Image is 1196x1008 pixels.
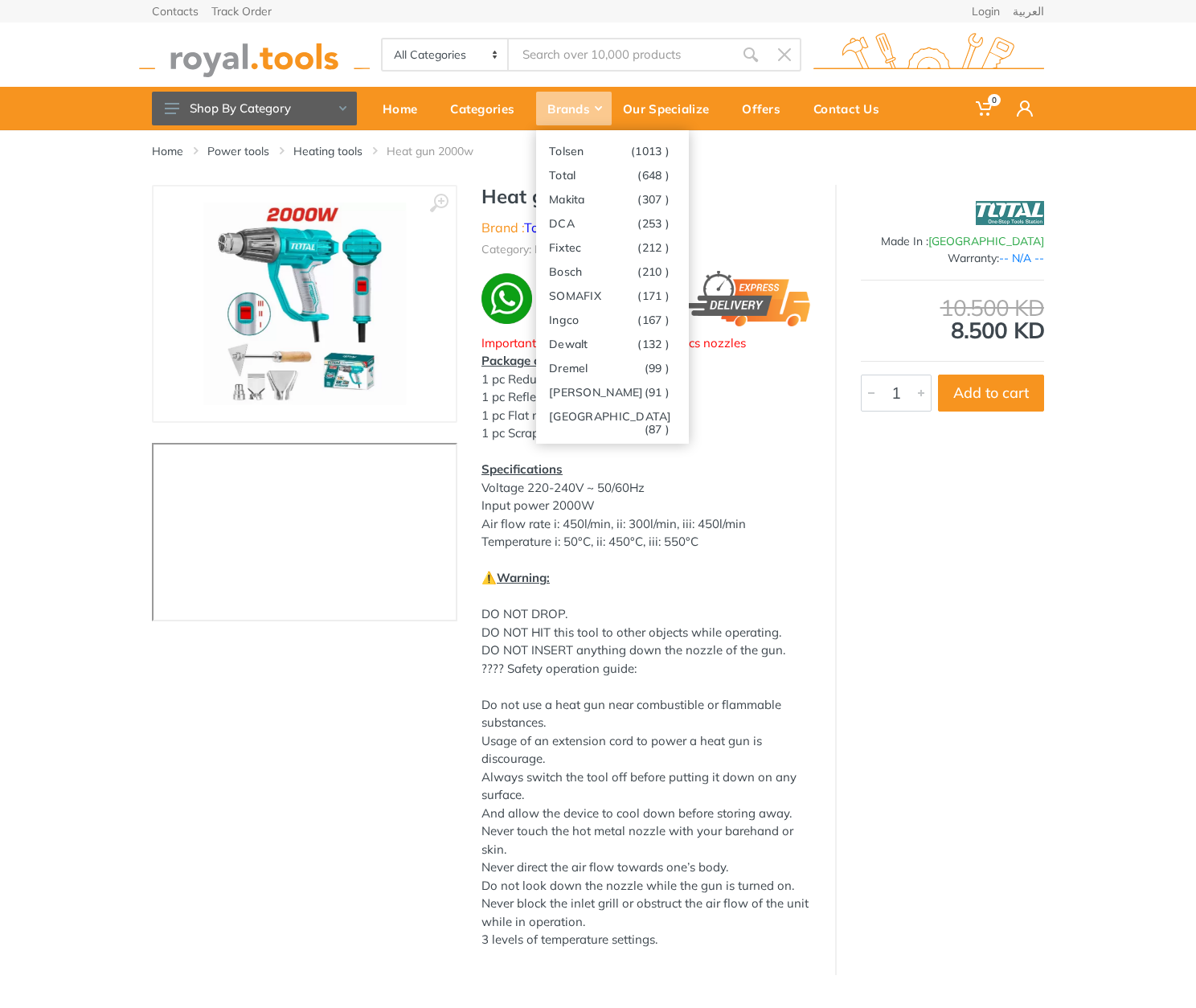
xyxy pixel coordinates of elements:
[536,138,689,162] a: Tolsen(1013 )
[536,355,689,379] a: Dremel(99 )
[481,515,811,534] div: Air flow rate i: 450l/min, ii: 300l/min, iii: 450l/min
[152,143,1044,159] nav: breadcrumb
[152,92,357,125] button: Shop By Category
[638,338,670,350] span: (132 )
[536,404,689,428] a: [GEOGRAPHIC_DATA](87 )
[481,371,811,389] div: 1 pc Reduction nozzle
[139,33,370,77] img: royal.tools Logo
[371,87,439,130] a: Home
[509,38,734,72] input: Site search
[638,241,670,254] span: (212 )
[524,219,555,236] a: Total
[536,162,689,186] a: Total(648 )
[536,307,689,331] a: Ingco(167 )
[387,143,498,159] li: Heat gun 2000w
[211,6,272,17] a: Track Order
[612,87,731,130] a: Our Specialize
[612,92,731,125] div: Our Specialize
[638,169,670,182] span: (648 )
[481,732,811,768] div: Usage of an extension cord to power a heat gun is discourage.
[536,92,612,125] div: Brands
[481,641,811,660] div: DO NOT INSERT anything down the nozzle of the gun.
[481,273,532,324] img: wa.webp
[481,479,811,498] div: Voltage 220-240V ~ 50/60Hz
[536,331,689,355] a: Dewalt(132 )
[638,217,670,230] span: (253 )
[536,211,689,235] a: DCA(253 )
[813,33,1044,77] img: royal.tools Logo
[481,696,811,732] div: Do not use a heat gun near combustible or flammable substances.
[152,143,183,159] a: Home
[481,407,811,425] div: 1 pc Flat nozzle
[497,570,550,585] u: Warning:
[938,375,1044,412] button: Add to cart
[383,39,509,70] select: Category
[481,660,811,678] div: ???? Safety operation guide:
[631,145,670,158] span: (1013 )
[293,143,362,159] a: Heating tools
[638,193,670,206] span: (307 )
[645,362,670,375] span: (99 )
[536,379,689,404] a: [PERSON_NAME](91 )
[645,423,670,436] span: (87 )
[481,805,811,823] div: And allow the device to cool down before storing away.
[731,87,802,130] a: Offers
[861,297,1044,342] div: 8.500 KD
[965,87,1006,130] a: 0
[645,386,670,399] span: (91 )
[535,271,591,326] img: ma.webp
[536,283,689,307] a: SOMAFIX(171 )
[802,87,901,130] a: Contact Us
[988,94,1001,106] span: 0
[481,218,555,237] li: Brand :
[439,87,536,130] a: Categories
[481,353,603,368] u: Package comes with:
[638,265,670,278] span: (210 )
[481,424,811,443] div: 1 pc Scraper
[481,624,811,642] div: DO NOT HIT this tool to other objects while operating.
[371,92,439,125] div: Home
[638,289,670,302] span: (171 )
[481,895,811,931] div: Never block the inlet grill or obstruct the air flow of the unit while in operation.
[481,822,811,858] div: Never touch the hot metal nozzle with your barehand or skin.
[972,6,1000,17] a: Login
[802,92,901,125] div: Contact Us
[481,388,811,407] div: 1 pc Reflector nozzle
[861,250,1044,267] div: Warranty:
[207,143,269,159] a: Power tools
[928,234,1044,248] span: [GEOGRAPHIC_DATA]
[481,569,811,588] div: ⚠️
[536,235,689,259] a: Fixtec(212 )
[638,313,670,326] span: (167 )
[861,297,1044,319] div: 10.500 KD
[152,6,199,17] a: Contacts
[481,858,811,877] div: Never direct the air flow towards one’s body.
[731,92,802,125] div: Offers
[481,241,677,258] li: Category: Power tools - Heating tools
[687,271,811,326] img: express.png
[861,233,1044,250] div: Made In :
[481,931,811,949] div: 3 levels of temperature settings.
[203,203,406,405] img: Royal Tools - Heat gun 2000w
[481,497,811,515] div: Input power 2000W
[481,533,811,949] div: Temperature i: 50°C, ii: 450°C, iii: 550°C
[439,92,536,125] div: Categories
[481,768,811,805] div: Always switch the tool off before putting it down on any surface.
[536,186,689,211] a: Makita(307 )
[1013,6,1044,17] a: العربية
[481,877,811,895] div: Do not look down the nozzle while the gun is turned on.
[536,259,689,283] a: Bosch(210 )
[481,185,811,208] h1: Heat gun 2000w
[481,335,746,350] span: Important Notes: 1pcs scraper and 3pcs nozzles
[481,461,563,477] u: Specifications
[976,193,1044,233] img: Total
[999,251,1044,265] span: -- N/A --
[481,605,811,624] div: DO NOT DROP.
